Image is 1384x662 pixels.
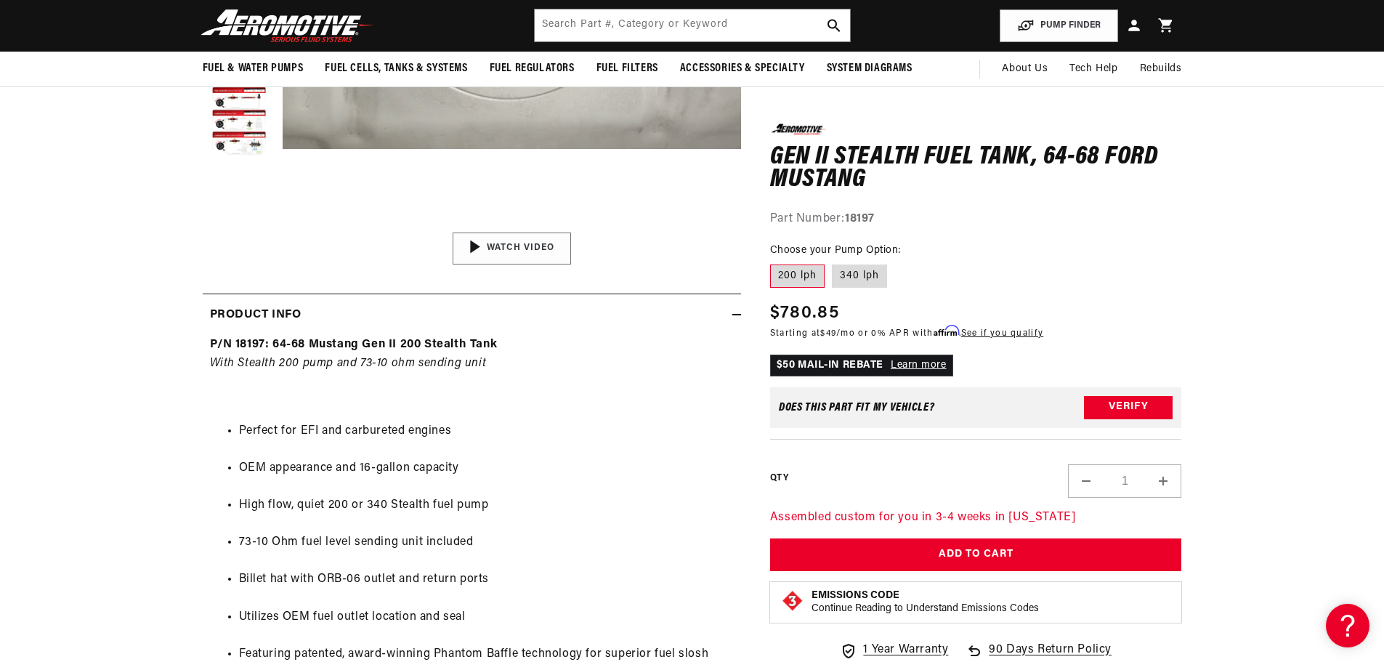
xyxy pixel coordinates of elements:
div: Does This part fit My vehicle? [779,401,935,413]
legend: Choose your Pump Option: [770,243,902,258]
a: Learn more [891,359,947,370]
span: 1 Year Warranty [863,640,948,659]
p: Assembled custom for you in 3-4 weeks in [US_STATE] [770,508,1182,527]
span: About Us [1002,63,1048,74]
li: Billet hat with ORB-06 outlet and return ports [239,570,734,589]
span: Fuel Regulators [490,61,575,76]
img: Emissions code [781,589,804,612]
span: Fuel & Water Pumps [203,61,304,76]
a: See if you qualify - Learn more about Affirm Financing (opens in modal) [961,328,1043,337]
span: Affirm [934,325,959,336]
strong: Emissions Code [812,589,899,600]
button: Load image 5 in gallery view [203,86,275,158]
summary: Fuel Cells, Tanks & Systems [314,52,478,86]
label: QTY [770,472,788,485]
summary: Rebuilds [1129,52,1193,86]
strong: P/N 18197: 64-68 Mustang Gen II 200 Stealth Tank [210,339,498,350]
summary: System Diagrams [816,52,923,86]
li: 73-10 Ohm fuel level sending unit included [239,533,734,552]
p: Continue Reading to Understand Emissions Codes [812,602,1039,615]
button: PUMP FINDER [1000,9,1118,42]
li: Utilizes OEM fuel outlet location and seal [239,608,734,627]
span: $780.85 [770,299,839,326]
span: Tech Help [1069,61,1117,77]
summary: Fuel Regulators [479,52,586,86]
label: 200 lph [770,265,825,288]
summary: Fuel Filters [586,52,669,86]
p: Starting at /mo or 0% APR with . [770,326,1043,339]
label: 340 lph [832,265,887,288]
em: With Stealth 200 pump and 73-10 ohm sending unit [210,358,487,369]
li: OEM appearance and 16-gallon capacity [239,459,734,478]
input: Search by Part Number, Category or Keyword [535,9,850,41]
li: High flow, quiet 200 or 340 Stealth fuel pump [239,496,734,515]
summary: Product Info [203,294,741,336]
a: About Us [991,52,1059,86]
button: Verify [1084,395,1173,419]
summary: Tech Help [1059,52,1128,86]
span: Rebuilds [1140,61,1182,77]
h1: Gen II Stealth Fuel Tank, 64-68 Ford Mustang [770,145,1182,191]
a: 1 Year Warranty [840,640,948,659]
div: Part Number: [770,209,1182,228]
span: Fuel Cells, Tanks & Systems [325,61,467,76]
summary: Fuel & Water Pumps [192,52,315,86]
li: Perfect for EFI and carbureted engines [239,422,734,441]
button: Add to Cart [770,538,1182,571]
p: $50 MAIL-IN REBATE [770,354,953,376]
h2: Product Info [210,306,302,325]
span: Fuel Filters [596,61,658,76]
summary: Accessories & Specialty [669,52,816,86]
span: System Diagrams [827,61,912,76]
img: Aeromotive [197,9,379,43]
strong: 18197 [845,212,875,224]
button: search button [818,9,850,41]
span: Accessories & Specialty [680,61,805,76]
span: $49 [820,328,836,337]
button: Emissions CodeContinue Reading to Understand Emissions Codes [812,589,1039,615]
